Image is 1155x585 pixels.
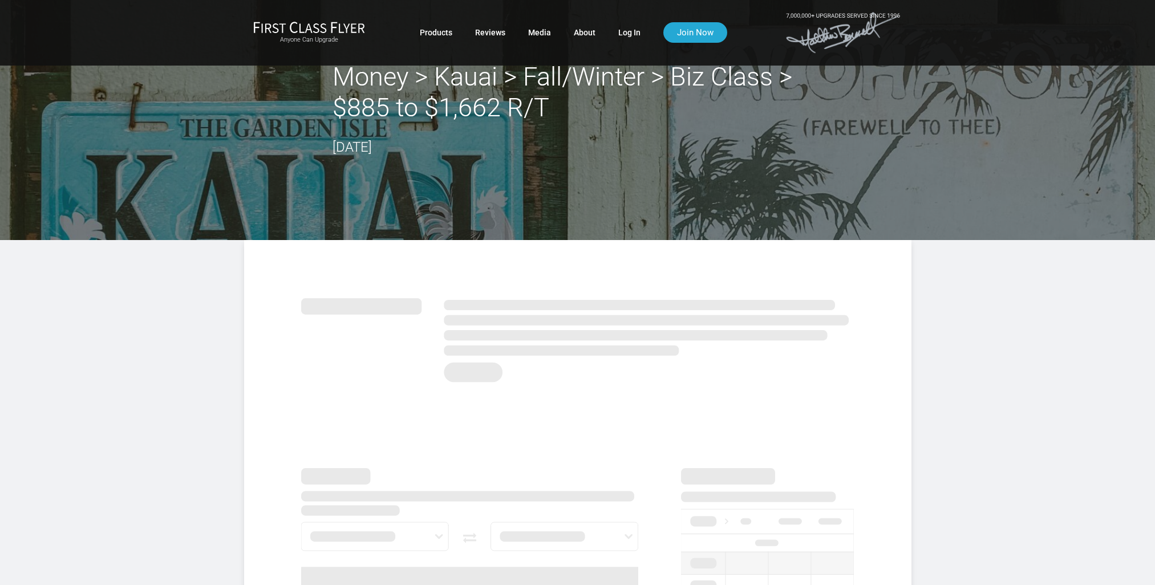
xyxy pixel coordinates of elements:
a: Products [420,22,452,43]
a: Reviews [475,22,505,43]
a: About [574,22,595,43]
img: summary.svg [301,286,854,389]
a: Join Now [663,22,727,43]
small: Anyone Can Upgrade [253,36,365,44]
a: Media [528,22,551,43]
a: First Class FlyerAnyone Can Upgrade [253,21,365,44]
h2: Money > Kauai > Fall/Winter > Biz Class > $885 to $1,662 R/T [333,62,823,123]
a: Log In [618,22,641,43]
img: First Class Flyer [253,21,365,33]
time: [DATE] [333,139,372,155]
